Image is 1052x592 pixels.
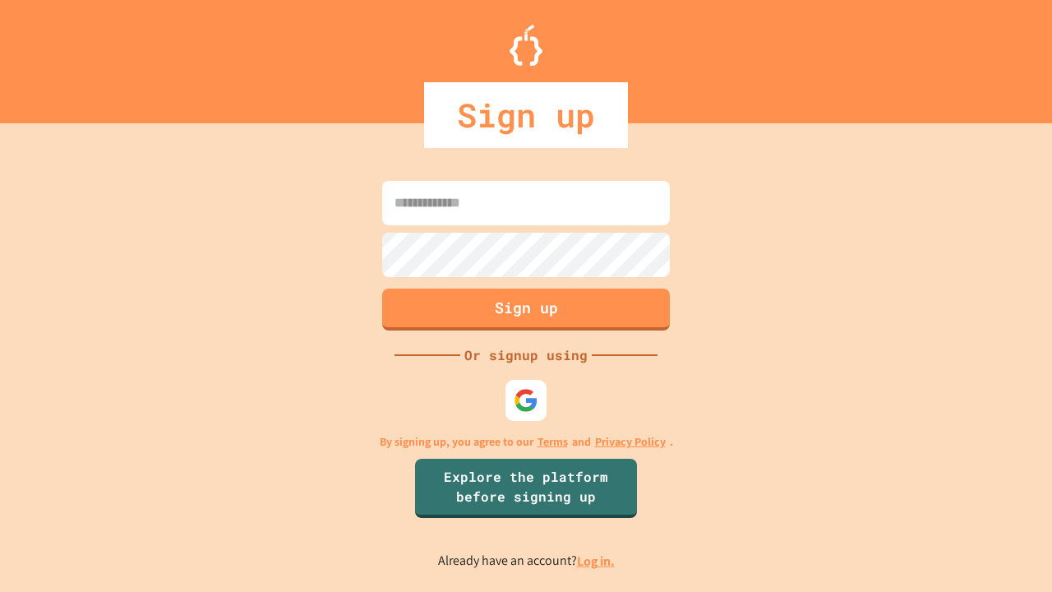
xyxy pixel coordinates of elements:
[577,553,615,570] a: Log in.
[382,289,670,331] button: Sign up
[460,345,592,365] div: Or signup using
[538,433,568,451] a: Terms
[595,433,666,451] a: Privacy Policy
[415,459,637,518] a: Explore the platform before signing up
[438,551,615,571] p: Already have an account?
[514,388,538,413] img: google-icon.svg
[424,82,628,148] div: Sign up
[510,25,542,66] img: Logo.svg
[380,433,673,451] p: By signing up, you agree to our and .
